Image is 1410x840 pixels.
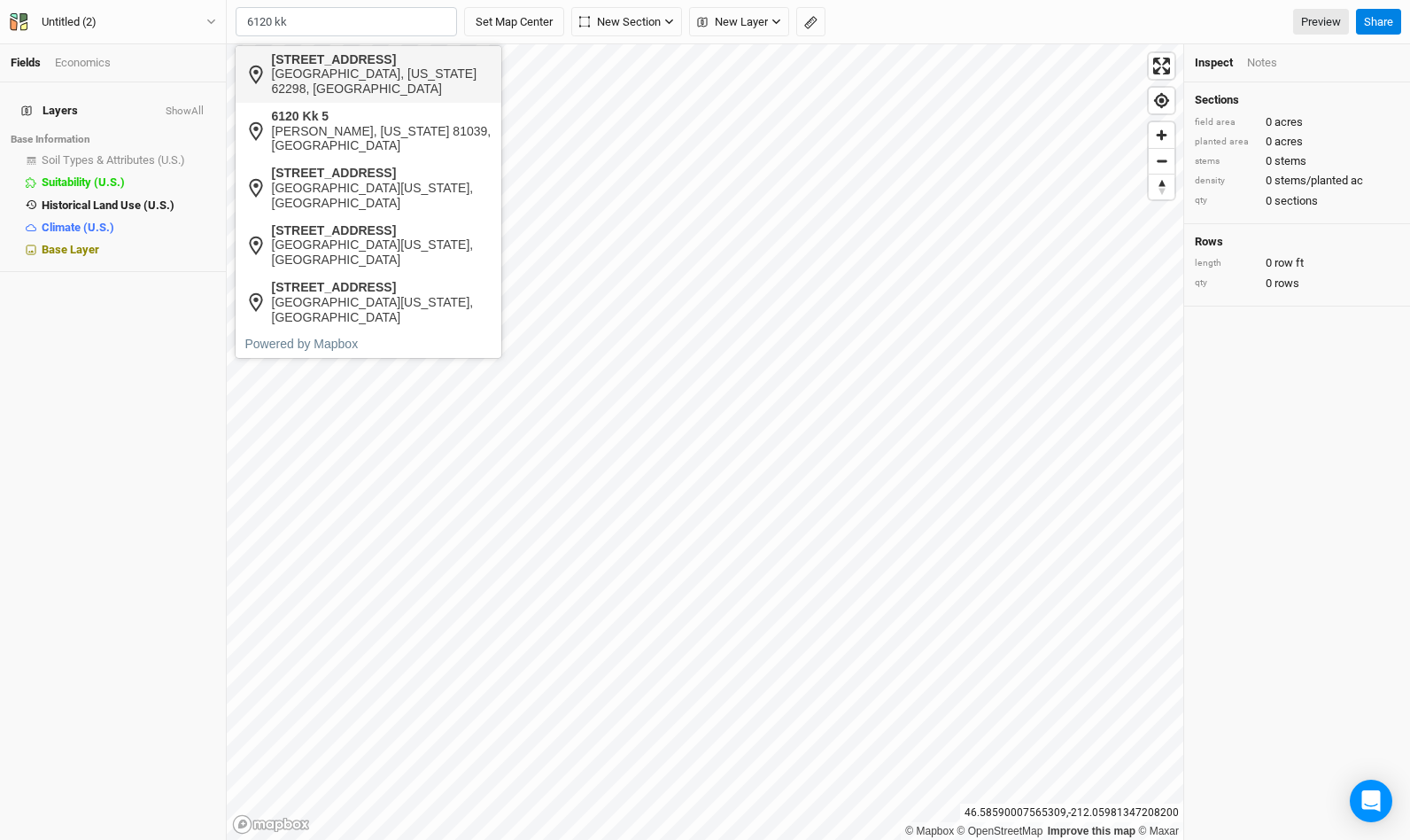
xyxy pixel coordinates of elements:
div: qty [1195,276,1257,290]
button: Untitled (2) [9,12,217,32]
div: [STREET_ADDRESS] [272,280,492,295]
div: [PERSON_NAME], [US_STATE] 81039, [GEOGRAPHIC_DATA] [272,124,492,154]
span: Soil Types & Attributes (U.S.) [42,153,185,167]
div: Untitled (2) [42,13,97,31]
span: New Section [579,13,661,31]
div: 46.58590007565309 , -212.05981347208200 [960,804,1183,822]
a: OpenStreetMap [957,825,1043,837]
div: Notes [1247,55,1277,71]
a: Mapbox logo [232,814,310,835]
div: Economics [55,55,111,71]
span: acres [1274,114,1303,130]
div: [STREET_ADDRESS] [272,223,492,238]
div: 0 [1195,114,1399,130]
a: Improve this map [1048,825,1135,837]
div: [GEOGRAPHIC_DATA][US_STATE], [GEOGRAPHIC_DATA] [272,295,492,325]
div: qty [1195,194,1257,207]
span: row ft [1274,255,1304,271]
div: 0 [1195,153,1399,169]
div: 0 [1195,255,1399,271]
a: Preview [1293,9,1349,35]
span: Historical Land Use (U.S.) [42,198,174,212]
div: [STREET_ADDRESS] [272,52,492,67]
div: Suitability (U.S.) [42,175,215,190]
span: acres [1274,134,1303,150]
button: Shortcut: M [796,7,825,37]
span: Layers [21,104,78,118]
div: [GEOGRAPHIC_DATA], [US_STATE] 62298, [GEOGRAPHIC_DATA] [272,66,492,97]
canvas: Map [227,44,1183,840]
button: New Layer [689,7,789,37]
div: length [1195,257,1257,270]
a: Fields [11,56,41,69]
div: Soil Types & Attributes (U.S.) [42,153,215,167]
div: planted area [1195,136,1257,149]
button: Enter fullscreen [1149,53,1174,79]
button: Reset bearing to north [1149,174,1174,199]
button: Zoom in [1149,122,1174,148]
span: New Layer [697,13,768,31]
div: 0 [1195,276,1399,292]
div: [GEOGRAPHIC_DATA][US_STATE], [GEOGRAPHIC_DATA] [272,237,492,268]
span: stems [1274,153,1306,169]
h4: Rows [1195,235,1399,249]
span: sections [1274,193,1318,209]
div: 0 [1195,193,1399,209]
div: Climate (U.S.) [42,221,215,235]
div: field area [1195,116,1257,129]
span: stems/planted ac [1274,173,1363,189]
input: (e.g. 123 Main St. or lat, lng) [236,7,457,37]
button: Share [1356,9,1401,35]
a: Powered by Mapbox [245,337,359,351]
div: Open Intercom Messenger [1350,780,1392,822]
a: Mapbox [905,825,954,837]
h4: Sections [1195,93,1399,107]
div: Historical Land Use (U.S.) [42,198,215,213]
a: Maxar [1138,825,1179,837]
div: 6120 Kk 5 [272,109,492,124]
div: Inspect [1195,55,1233,71]
div: stems [1195,155,1257,168]
button: Find my location [1149,88,1174,113]
span: Zoom out [1149,149,1174,174]
button: Zoom out [1149,148,1174,174]
div: Base Layer [42,243,215,257]
div: 0 [1195,134,1399,150]
span: rows [1274,276,1299,292]
span: Climate (U.S.) [42,221,114,234]
button: Set Map Center [464,7,564,37]
div: 0 [1195,173,1399,189]
span: Reset bearing to north [1149,175,1174,199]
div: [STREET_ADDRESS] [272,166,492,181]
button: ShowAll [165,105,205,118]
div: [GEOGRAPHIC_DATA][US_STATE], [GEOGRAPHIC_DATA] [272,181,492,211]
span: Base Layer [42,243,99,256]
span: Suitability (U.S.) [42,175,125,189]
div: density [1195,175,1257,188]
button: New Section [571,7,682,37]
